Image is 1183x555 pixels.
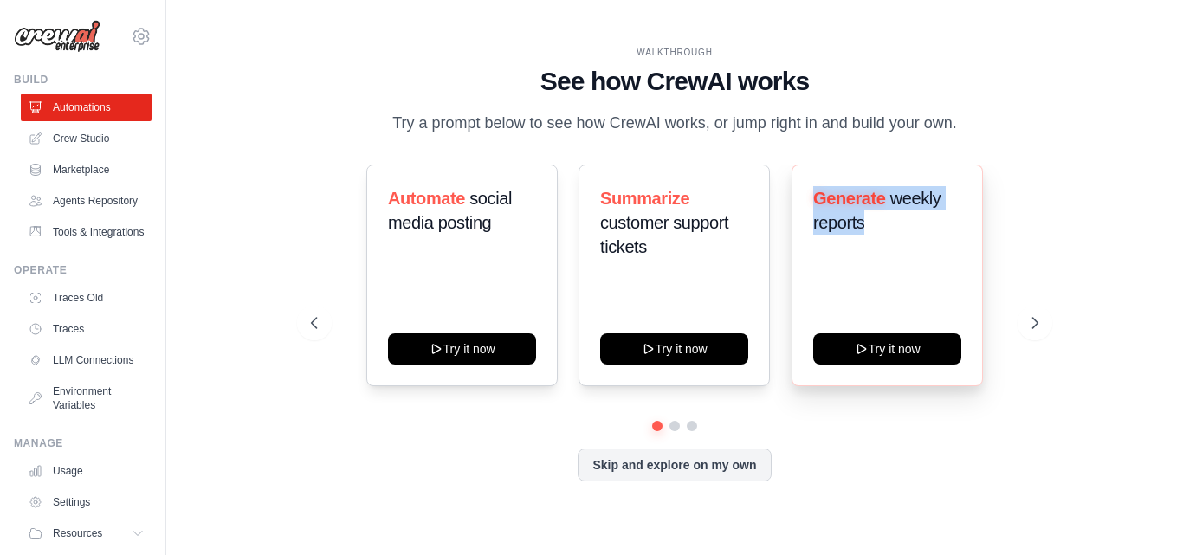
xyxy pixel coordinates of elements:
[21,315,152,343] a: Traces
[21,94,152,121] a: Automations
[21,378,152,419] a: Environment Variables
[388,189,465,208] span: Automate
[14,436,152,450] div: Manage
[21,125,152,152] a: Crew Studio
[578,449,771,481] button: Skip and explore on my own
[21,520,152,547] button: Resources
[14,20,100,53] img: Logo
[311,46,1038,59] div: WALKTHROUGH
[600,333,748,365] button: Try it now
[813,189,941,232] span: weekly reports
[1096,472,1183,555] iframe: Chat Widget
[21,156,152,184] a: Marketplace
[384,111,966,136] p: Try a prompt below to see how CrewAI works, or jump right in and build your own.
[388,189,512,232] span: social media posting
[21,488,152,516] a: Settings
[21,218,152,246] a: Tools & Integrations
[21,346,152,374] a: LLM Connections
[388,333,536,365] button: Try it now
[600,213,728,256] span: customer support tickets
[21,457,152,485] a: Usage
[813,189,886,208] span: Generate
[813,333,961,365] button: Try it now
[14,73,152,87] div: Build
[600,189,689,208] span: Summarize
[21,187,152,215] a: Agents Repository
[14,263,152,277] div: Operate
[311,66,1038,97] h1: See how CrewAI works
[21,284,152,312] a: Traces Old
[53,526,102,540] span: Resources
